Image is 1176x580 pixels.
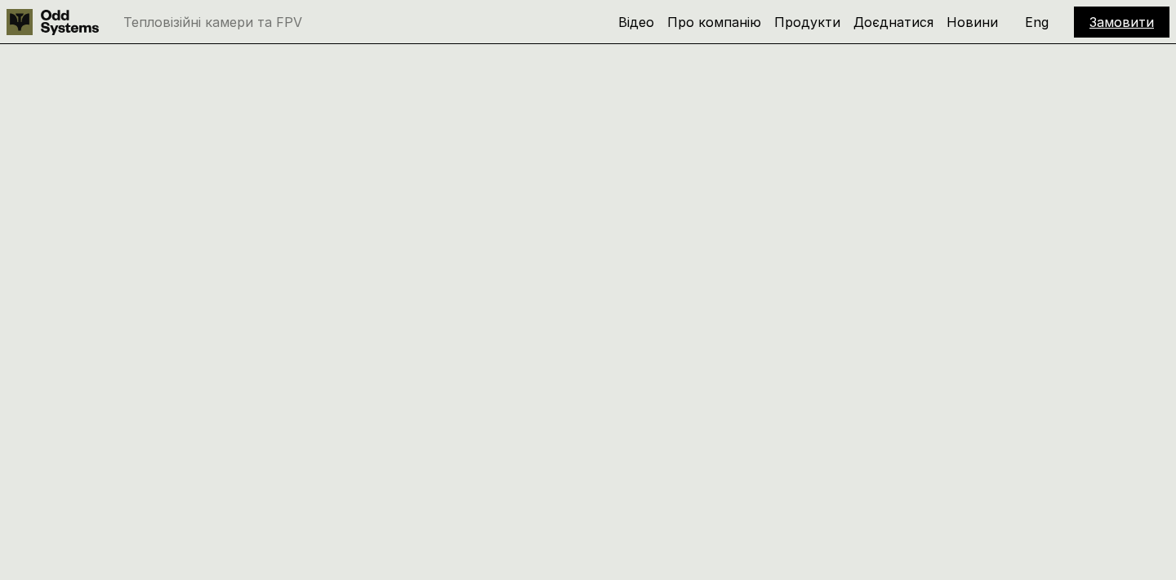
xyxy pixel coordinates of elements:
p: Тепловізійні камери та FPV [123,16,302,29]
a: Доєднатися [853,14,933,30]
a: Відео [618,14,654,30]
a: Продукти [774,14,840,30]
a: Замовити [1089,14,1154,30]
p: Eng [1025,16,1049,29]
a: Новини [947,14,998,30]
a: Про компанію [667,14,761,30]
